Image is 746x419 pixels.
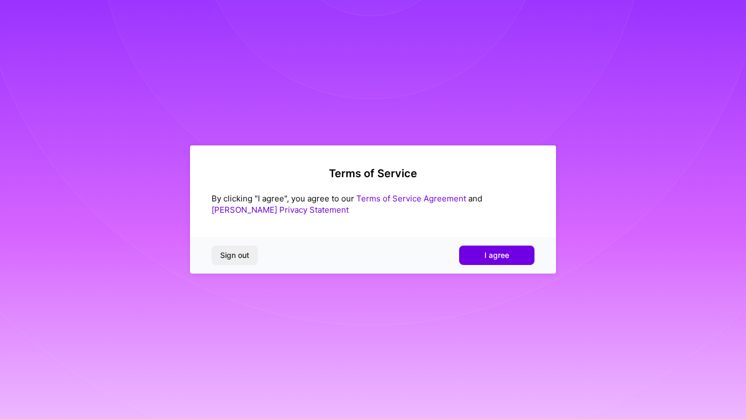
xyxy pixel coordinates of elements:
div: By clicking "I agree", you agree to our and [212,193,534,215]
span: I agree [484,250,509,261]
button: I agree [459,246,534,265]
span: Sign out [220,250,249,261]
h2: Terms of Service [212,167,534,180]
button: Sign out [212,246,258,265]
a: [PERSON_NAME] Privacy Statement [212,205,349,215]
a: Terms of Service Agreement [356,193,466,204]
